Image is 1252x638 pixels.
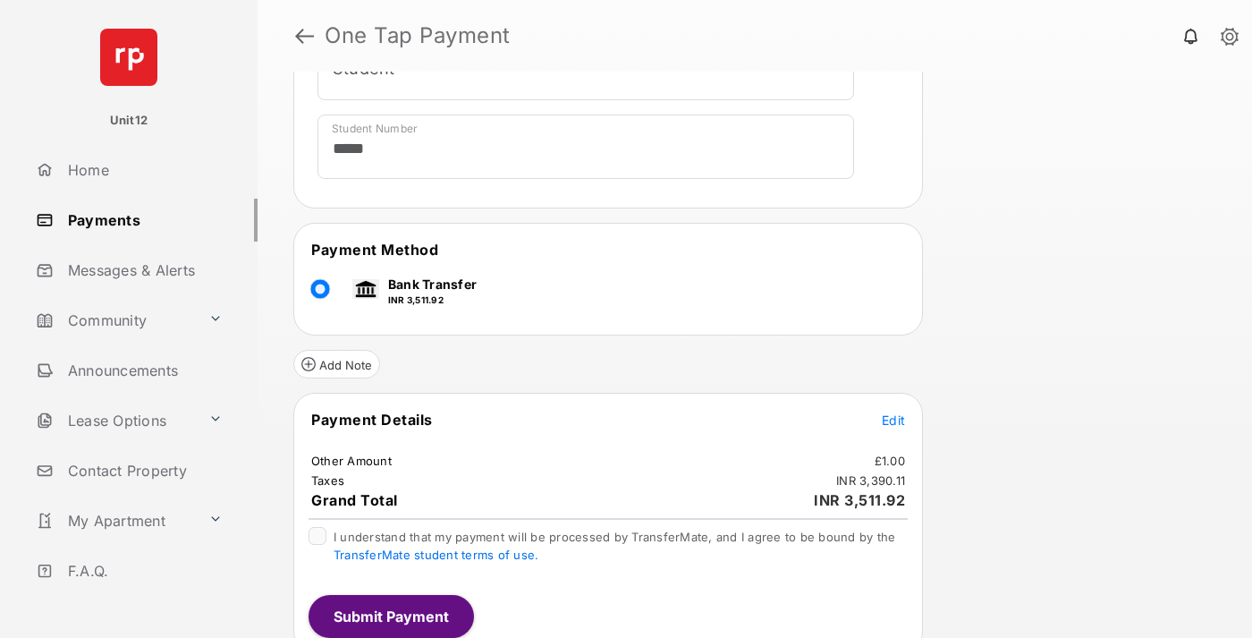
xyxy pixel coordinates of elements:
a: Messages & Alerts [29,249,258,292]
td: Taxes [310,472,345,489]
a: My Apartment [29,499,201,542]
button: Submit Payment [309,595,474,638]
td: Other Amount [310,453,393,469]
span: Edit [882,413,905,428]
p: Bank Transfer [388,275,477,293]
span: Payment Method [311,241,438,259]
a: Lease Options [29,399,201,442]
p: Unit12 [110,112,148,130]
a: Payments [29,199,258,242]
img: bank.png [352,279,379,299]
span: I understand that my payment will be processed by TransferMate, and I agree to be bound by the [334,530,895,562]
a: TransferMate student terms of use. [334,548,538,562]
a: Contact Property [29,449,258,492]
span: INR 3,511.92 [814,491,905,509]
td: £1.00 [874,453,906,469]
p: INR 3,511.92 [388,293,477,307]
button: Edit [882,411,905,429]
img: svg+xml;base64,PHN2ZyB4bWxucz0iaHR0cDovL3d3dy53My5vcmcvMjAwMC9zdmciIHdpZHRoPSI2NCIgaGVpZ2h0PSI2NC... [100,29,157,86]
a: Community [29,299,201,342]
strong: One Tap Payment [325,25,511,47]
button: Add Note [293,350,380,379]
td: INR 3,390.11 [835,472,906,489]
a: Home [29,149,258,191]
a: Announcements [29,349,258,392]
span: Grand Total [311,491,398,509]
span: Payment Details [311,411,433,429]
a: F.A.Q. [29,549,258,592]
